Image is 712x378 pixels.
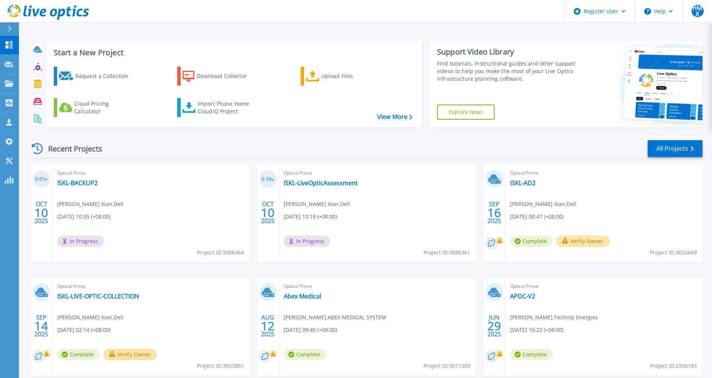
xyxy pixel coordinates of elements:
a: ISKL-LIVE-OPTIC-COLLECTION [57,292,139,300]
span: [DATE] 10:18 (+08:00) [284,212,337,221]
div: AUG 2025 [261,312,275,340]
div: SEP 2025 [34,312,48,340]
a: Cloud Pricing Calculator [54,98,138,117]
a: ISKL-AD2 [510,179,536,187]
span: % [271,177,274,181]
span: Project ID: 3053861 [197,362,244,370]
button: Verify Owner [103,349,157,360]
a: ISKL-LiveOpticAssessment [284,179,358,187]
span: [DATE] 10:35 (+08:00) [57,212,111,221]
span: Project ID: 3055669 [650,248,697,257]
span: Optical Prime [57,169,245,177]
span: Project ID: 3086364 [197,248,244,257]
span: [DATE] 08:47 (+08:00) [510,212,564,221]
div: OCT 2025 [34,199,48,226]
span: Optical Prime [284,169,472,177]
span: In Progress [57,236,104,247]
span: Optical Prime [510,169,698,177]
div: Cloud Pricing Calculator [74,100,135,115]
span: Optical Prime [284,282,472,291]
div: Request a Collection [75,69,136,84]
div: Support Video Library [437,47,576,57]
div: JUN 2025 [487,312,501,340]
span: Project ID: 3011509 [423,362,470,370]
span: Complete [510,349,553,360]
a: ISKL-BACKUP2 [57,179,98,187]
span: [PERSON_NAME] , ABEX MEDICAL SYSTEM [284,313,386,322]
a: Abex Medical [284,292,321,300]
span: Complete [57,349,100,360]
span: 12 [261,323,275,329]
span: Complete [284,349,326,360]
span: 14 [34,323,48,329]
a: Request a Collection [54,67,138,86]
a: View More [377,113,412,120]
span: Optical Prime [57,282,245,291]
a: All Projects [648,140,703,157]
span: [PERSON_NAME] , Technip Energies [510,313,598,322]
div: Recent Projects [29,139,112,158]
span: In Progress [284,236,330,247]
div: Find tutorials, instructional guides and other support videos to help you make the most of your L... [437,60,576,83]
div: SEP 2025 [487,199,501,226]
span: 16 [487,209,501,216]
a: APDC-V2 [510,292,535,300]
span: Project ID: 2956183 [650,362,697,370]
a: Explore Now! [437,105,495,120]
span: [DATE] 16:22 (+08:00) [510,326,564,334]
a: Download Collector [177,67,262,86]
span: 10 [34,209,48,216]
span: 29 [487,323,501,329]
div: Upload Files [322,69,382,84]
a: Upload Files [301,67,385,86]
span: Optical Prime [510,282,698,291]
span: Complete [510,236,553,247]
span: [PERSON_NAME] Xian , Dell [57,200,123,208]
span: [DATE] 02:14 (+08:00) [57,326,111,334]
span: [PERSON_NAME] Xian , Dell [57,313,123,322]
span: [PERSON_NAME] Xian , Dell [510,200,576,208]
h3: 0.19 [259,175,277,184]
span: [DATE] 09:40 (+08:00) [284,326,337,334]
span: % [45,177,47,181]
span: HMX [692,5,704,17]
div: Import Phone Home CloudIQ Project [198,100,257,115]
button: Verify Owner [556,236,610,247]
div: OCT 2025 [261,199,275,226]
span: 10 [261,209,275,216]
h3: Start a New Project [54,48,412,57]
span: [PERSON_NAME] Xian , Dell [284,200,350,208]
div: Download Collector [197,69,257,84]
h3: 0.01 [33,175,50,184]
span: Project ID: 3086361 [423,248,470,257]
